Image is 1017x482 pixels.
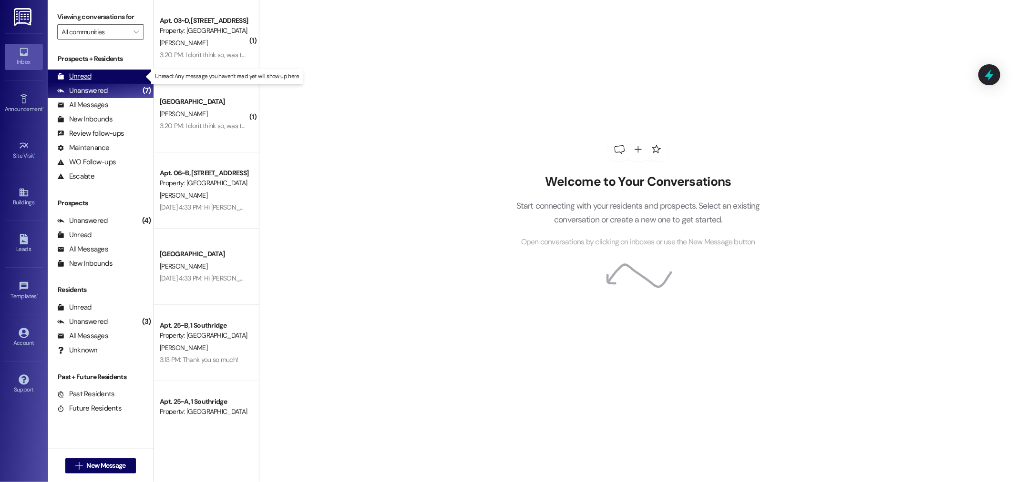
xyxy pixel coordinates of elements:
div: Unread [57,302,92,312]
div: Unanswered [57,86,108,96]
div: [GEOGRAPHIC_DATA] [160,97,248,107]
div: 3:20 PM: I don't think so, was that a parking fee? [160,121,291,130]
div: Apt. 03~D, [STREET_ADDRESS] [160,16,248,26]
i:  [75,462,82,470]
div: (4) [140,213,154,228]
div: New Inbounds [57,259,113,269]
a: Leads [5,231,43,257]
div: New Inbounds [57,114,113,124]
p: Start connecting with your residents and prospects. Select an existing conversation or create a n... [502,199,774,226]
div: Future Residents [57,403,122,413]
a: Site Visit • [5,138,43,163]
div: 3:20 PM: I don't think so, was that a parking fee? [160,50,291,59]
button: New Message [65,458,136,473]
div: Apt. 25~A, 1 Southridge [160,397,248,407]
a: Buildings [5,184,43,210]
a: Support [5,372,43,397]
span: [PERSON_NAME] [160,343,207,352]
i:  [134,28,139,36]
span: Open conversations by clicking on inboxes or use the New Message button [521,236,755,248]
div: Escalate [57,171,94,181]
div: Review follow-ups [57,129,124,139]
p: Unread: Any message you haven't read yet will show up here [155,72,299,80]
label: Viewing conversations for [57,10,144,24]
div: Past Residents [57,389,115,399]
a: Account [5,325,43,351]
div: Prospects + Residents [48,54,154,64]
div: Past + Future Residents [48,372,154,382]
div: All Messages [57,100,108,110]
div: (7) [140,83,154,98]
div: Prospects [48,198,154,208]
span: • [37,291,38,298]
span: [PERSON_NAME] [160,262,207,271]
div: Property: [GEOGRAPHIC_DATA] [160,331,248,341]
div: Unanswered [57,317,108,327]
div: Property: [GEOGRAPHIC_DATA] [160,178,248,188]
h2: Welcome to Your Conversations [502,174,774,190]
span: [PERSON_NAME] [160,191,207,200]
span: [PERSON_NAME] [160,39,207,47]
div: [GEOGRAPHIC_DATA] [160,249,248,259]
div: Unanswered [57,216,108,226]
a: Inbox [5,44,43,70]
div: Residents [48,285,154,295]
div: (3) [140,314,154,329]
div: Apt. 25~B, 1 Southridge [160,321,248,331]
span: [PERSON_NAME] [160,110,207,118]
div: All Messages [57,244,108,254]
div: Unknown [57,345,98,355]
a: Templates • [5,278,43,304]
div: Property: [GEOGRAPHIC_DATA] [160,407,248,417]
div: Property: [GEOGRAPHIC_DATA] [160,26,248,36]
div: WO Follow-ups [57,157,116,167]
div: Maintenance [57,143,110,153]
span: New Message [86,461,125,471]
div: Unread [57,230,92,240]
span: • [42,104,44,111]
div: All Messages [57,331,108,341]
div: Unread [57,71,92,81]
span: • [34,151,36,158]
div: Apt. 06~B, [STREET_ADDRESS] [160,168,248,178]
input: All communities [62,24,129,40]
div: 3:13 PM: Thank you so much! [160,355,238,364]
img: ResiDesk Logo [14,8,33,26]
